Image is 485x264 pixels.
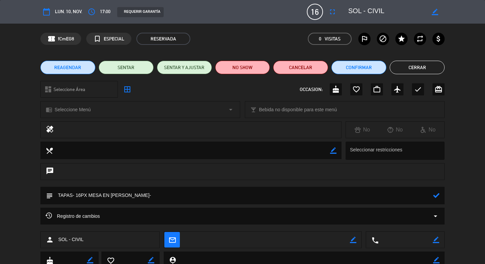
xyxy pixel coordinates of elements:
i: favorite_border [107,257,114,264]
i: border_color [87,257,93,263]
i: border_color [330,147,336,154]
span: ESPECIAL [104,35,124,43]
span: RESERVADA [136,33,190,45]
span: Bebida no disponible para este menú [259,106,337,114]
i: local_phone [371,236,379,244]
button: Confirmar [331,61,386,74]
i: local_dining [45,147,53,154]
span: 17:00 [100,8,110,16]
i: person [46,236,54,244]
span: Seleccione Menú [55,106,91,114]
i: turned_in_not [93,35,101,43]
i: fullscreen [328,8,336,16]
button: NO SHOW [215,61,270,74]
i: outlined_flag [360,35,368,43]
i: calendar_today [42,8,51,16]
i: arrow_drop_down [431,212,440,220]
span: Seleccione Área [54,86,85,93]
i: border_all [123,85,131,93]
i: work_outline [373,85,381,93]
i: border_color [433,257,440,263]
i: attach_money [434,35,443,43]
span: REAGENDAR [54,64,81,71]
i: person_pin [169,256,176,264]
i: chrome_reader_mode [46,107,52,113]
div: No [346,125,379,134]
i: cake [46,257,53,264]
button: access_time [86,6,98,18]
i: local_bar [250,107,257,113]
button: REAGENDAR [40,61,95,74]
i: card_giftcard [434,85,443,93]
i: cake [332,85,340,93]
button: Cancelar [273,61,328,74]
i: healing [46,125,54,135]
i: dashboard [44,85,52,93]
i: repeat [416,35,424,43]
span: fCmEG8 [58,35,74,43]
i: border_color [148,257,154,263]
i: border_color [432,9,438,15]
span: lun. 10, nov. [55,8,82,16]
span: SOL - CIVIL [58,236,84,243]
span: confirmation_number [47,35,56,43]
i: check [414,85,422,93]
span: 0 [319,35,321,43]
i: favorite_border [352,85,360,93]
div: REQUERIR GARANTÍA [117,7,164,17]
i: mail_outline [168,236,176,243]
button: calendar_today [40,6,53,18]
i: airplanemode_active [393,85,401,93]
button: SENTAR Y AJUSTAR [157,61,212,74]
i: border_color [433,237,439,243]
button: fullscreen [326,6,338,18]
button: Cerrar [390,61,445,74]
i: block [379,35,387,43]
button: SENTAR [99,61,154,74]
i: star [397,35,406,43]
span: OCCASION: [300,86,323,93]
em: Visitas [325,35,341,43]
div: No [412,125,444,134]
i: subject [45,192,53,199]
span: 16 [307,4,323,20]
div: No [379,125,411,134]
i: chat [46,167,54,176]
i: access_time [88,8,96,16]
span: Registro de cambios [45,212,100,220]
i: arrow_drop_down [227,106,235,114]
i: border_color [350,237,356,243]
